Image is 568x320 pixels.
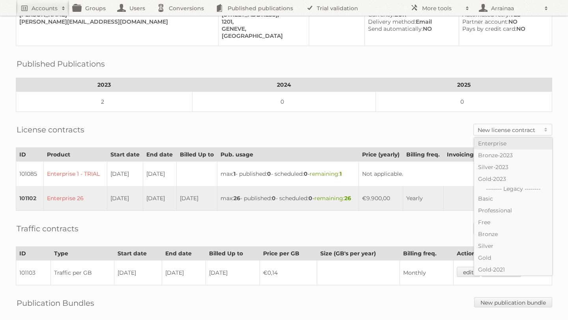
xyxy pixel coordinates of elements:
[308,195,312,202] strong: 0
[192,78,376,92] th: 2024
[422,4,461,12] h2: More tools
[453,247,552,260] th: Actions
[474,124,552,135] a: New license contract
[16,260,51,285] td: 101103
[304,170,308,177] strong: 0
[368,18,416,25] span: Delivery method:
[107,186,143,211] td: [DATE]
[462,25,546,32] div: NO
[50,260,114,285] td: Traffic per GB
[217,148,359,162] th: Pub. usage
[309,5,364,46] td: –
[314,195,351,202] span: remaining:
[457,267,480,277] a: edit
[107,162,143,186] td: [DATE]
[376,78,552,92] th: 2025
[400,260,454,285] td: Monthly
[444,148,478,162] th: Invoicing
[17,58,105,70] h2: Published Publications
[462,25,516,32] span: Pays by credit card:
[462,18,546,25] div: NO
[114,260,162,285] td: [DATE]
[32,4,58,12] h2: Accounts
[474,297,552,307] a: New publication bundle
[44,148,107,162] th: Product
[462,18,508,25] span: Partner account:
[474,173,552,185] a: Gold-2023
[368,18,452,25] div: Email
[474,228,552,240] a: Bronze
[16,162,44,186] td: 101085
[344,195,351,202] strong: 26
[222,25,303,32] div: GENEVE,
[16,247,51,260] th: ID
[359,148,403,162] th: Price (yearly)
[50,247,114,260] th: Type
[267,170,271,177] strong: 0
[143,148,177,162] th: End date
[403,186,444,211] td: Yearly
[540,124,552,135] span: Toggle
[17,124,84,136] h2: License contracts
[234,170,235,177] strong: 1
[272,195,276,202] strong: 0
[474,216,552,228] a: Free
[368,25,452,32] div: NO
[162,247,206,260] th: End date
[474,138,552,149] a: Enterprise
[400,247,454,260] th: Billing freq.
[17,223,78,234] h2: Traffic contracts
[474,252,552,264] a: Gold
[217,186,359,211] td: max: - published: - scheduled: -
[17,297,94,309] h2: Publication Bundles
[143,162,177,186] td: [DATE]
[317,247,400,260] th: Size (GB's per year)
[19,18,212,25] div: [PERSON_NAME][EMAIL_ADDRESS][DOMAIN_NAME]
[403,148,444,162] th: Billing freq.
[474,240,552,252] a: Silver
[44,162,107,186] td: Enterprise 1 - TRIAL
[340,170,342,177] strong: 1
[359,186,403,211] td: €9.900,00
[206,247,260,260] th: Billed Up to
[143,186,177,211] td: [DATE]
[474,193,552,205] a: Basic
[16,148,44,162] th: ID
[44,186,107,211] td: Enterprise 26
[162,260,206,285] td: [DATE]
[176,186,217,211] td: [DATE]
[310,170,342,177] span: remaining:
[16,78,192,92] th: 2023
[114,247,162,260] th: Start date
[359,162,477,186] td: Not applicable.
[260,260,317,285] td: €0,14
[222,18,303,25] div: 1201,
[206,260,260,285] td: [DATE]
[176,148,217,162] th: Billed Up to
[192,92,376,112] td: 0
[474,264,552,275] a: Gold-2021
[474,185,552,193] li: -------- Legacy --------
[474,161,552,173] a: Silver-2023
[368,25,423,32] span: Send automatically:
[376,92,552,112] td: 0
[16,92,192,112] td: 2
[474,149,552,161] a: Bronze-2023
[234,195,240,202] strong: 26
[260,247,317,260] th: Price per GB
[217,162,359,186] td: max: - published: - scheduled: -
[474,205,552,216] a: Professional
[478,126,540,134] h2: New license contract
[489,4,540,12] h2: Arrainaa
[107,148,143,162] th: Start date
[16,186,44,211] td: 101102
[222,32,303,39] div: [GEOGRAPHIC_DATA]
